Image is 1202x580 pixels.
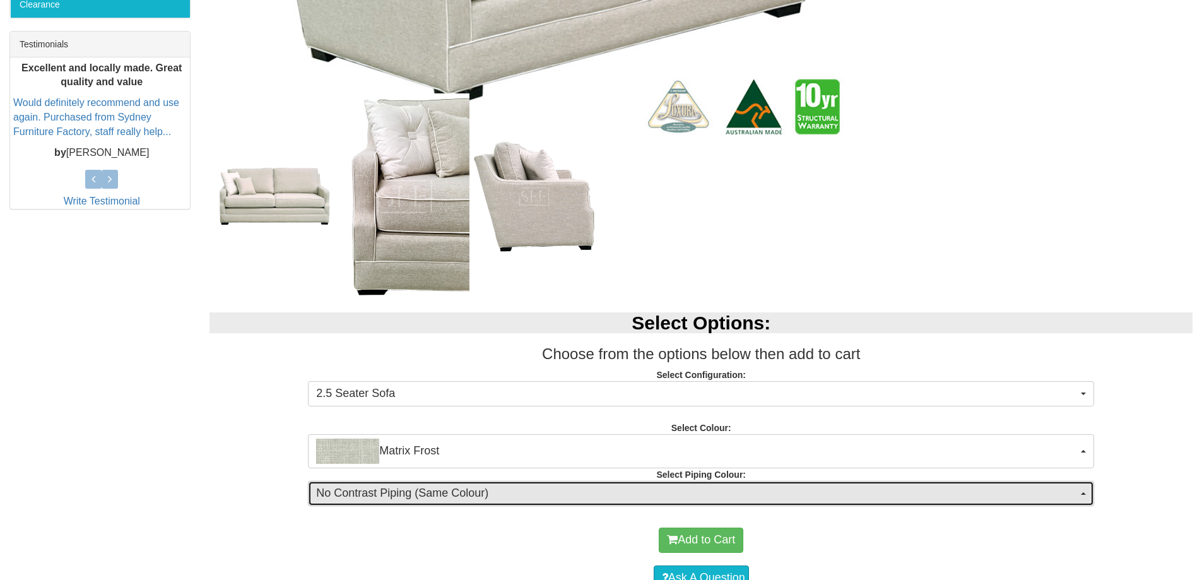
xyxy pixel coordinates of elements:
span: Matrix Frost [316,439,1078,464]
a: Would definitely recommend and use again. Purchased from Sydney Furniture Factory, staff really h... [13,98,179,138]
button: Matrix FrostMatrix Frost [308,434,1094,468]
button: No Contrast Piping (Same Colour) [308,481,1094,506]
span: 2.5 Seater Sofa [316,386,1078,402]
a: Write Testimonial [64,196,140,206]
button: 2.5 Seater Sofa [308,381,1094,406]
p: [PERSON_NAME] [13,146,190,160]
b: Excellent and locally made. Great quality and value [21,62,182,88]
div: Testimonials [10,32,190,57]
strong: Select Piping Colour: [656,470,746,480]
b: Select Options: [632,312,770,333]
button: Add to Cart [659,528,743,553]
strong: Select Colour: [671,423,731,433]
b: by [54,147,66,158]
strong: Select Configuration: [656,370,746,380]
img: Matrix Frost [316,439,379,464]
span: No Contrast Piping (Same Colour) [316,485,1078,502]
h3: Choose from the options below then add to cart [209,346,1193,362]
